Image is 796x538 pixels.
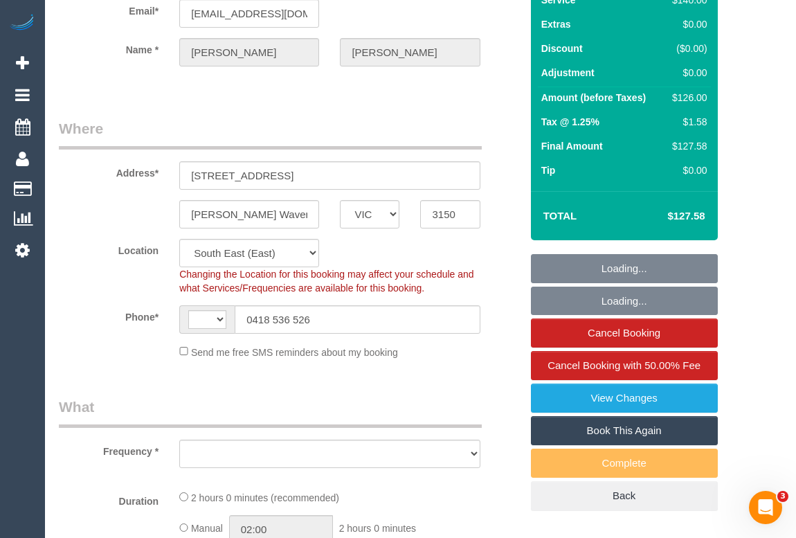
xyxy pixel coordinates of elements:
label: Discount [541,42,583,55]
a: Cancel Booking [531,319,718,348]
legend: What [59,397,482,428]
h4: $127.58 [626,210,705,222]
div: $127.58 [667,139,707,153]
a: View Changes [531,384,718,413]
span: 2 hours 0 minutes [339,523,416,534]
input: Last Name* [340,38,480,66]
div: $1.58 [667,115,707,129]
div: $126.00 [667,91,707,105]
label: Final Amount [541,139,603,153]
label: Address* [48,161,169,180]
label: Phone* [48,305,169,324]
legend: Where [59,118,482,150]
label: Extras [541,17,571,31]
div: $0.00 [667,66,707,80]
strong: Total [543,210,577,222]
label: Tax @ 1.25% [541,115,599,129]
input: Phone* [235,305,480,334]
label: Amount (before Taxes) [541,91,646,105]
div: $0.00 [667,163,707,177]
label: Adjustment [541,66,595,80]
span: Changing the Location for this booking may affect your schedule and what Services/Frequencies are... [179,269,473,294]
a: Book This Again [531,416,718,445]
label: Frequency * [48,440,169,458]
input: Suburb* [179,200,319,228]
label: Location [48,239,169,258]
span: 3 [777,491,788,502]
div: ($0.00) [667,42,707,55]
input: First Name* [179,38,319,66]
label: Tip [541,163,556,177]
iframe: Intercom live chat [749,491,782,524]
input: Post Code* [420,200,480,228]
a: Back [531,481,718,510]
label: Name * [48,38,169,57]
span: Send me free SMS reminders about my booking [191,346,398,357]
span: Manual [191,523,223,534]
div: $0.00 [667,17,707,31]
img: Automaid Logo [8,14,36,33]
a: Cancel Booking with 50.00% Fee [531,351,718,380]
span: Cancel Booking with 50.00% Fee [548,359,700,371]
span: 2 hours 0 minutes (recommended) [191,492,339,503]
label: Duration [48,490,169,508]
